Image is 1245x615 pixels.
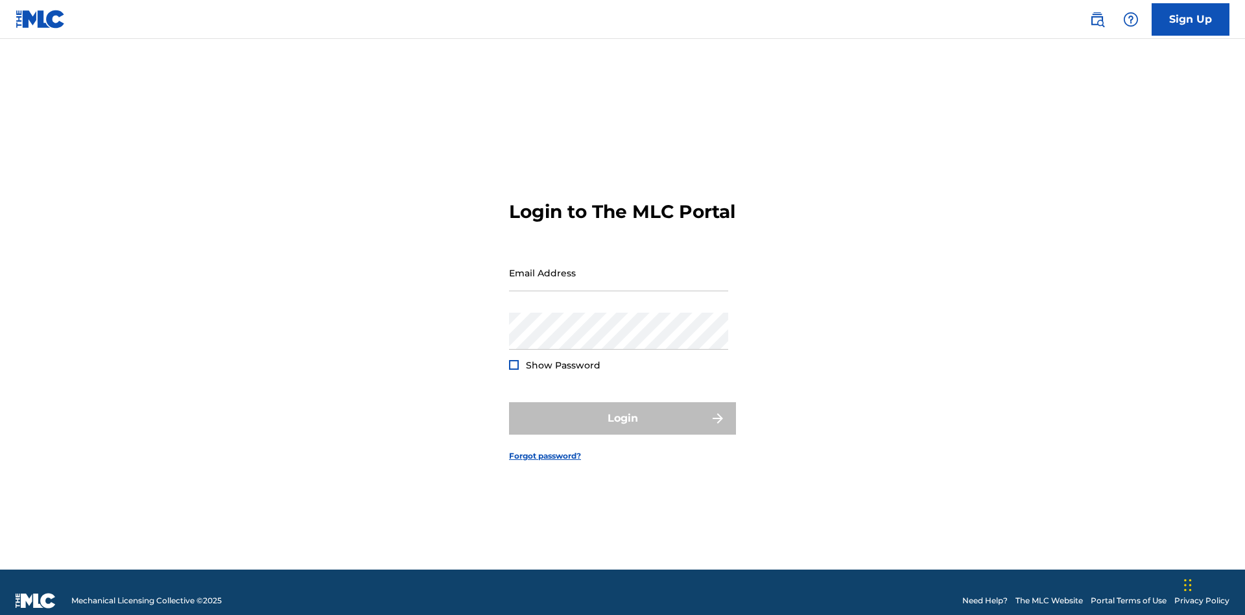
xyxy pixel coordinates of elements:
[71,595,222,607] span: Mechanical Licensing Collective © 2025
[1015,595,1083,607] a: The MLC Website
[16,593,56,609] img: logo
[962,595,1008,607] a: Need Help?
[1184,566,1192,605] div: Drag
[1152,3,1229,36] a: Sign Up
[1180,553,1245,615] iframe: Chat Widget
[509,200,735,223] h3: Login to The MLC Portal
[1123,12,1139,27] img: help
[1089,12,1105,27] img: search
[1174,595,1229,607] a: Privacy Policy
[1084,6,1110,32] a: Public Search
[1091,595,1167,607] a: Portal Terms of Use
[1118,6,1144,32] div: Help
[16,10,65,29] img: MLC Logo
[509,450,581,462] a: Forgot password?
[526,359,600,371] span: Show Password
